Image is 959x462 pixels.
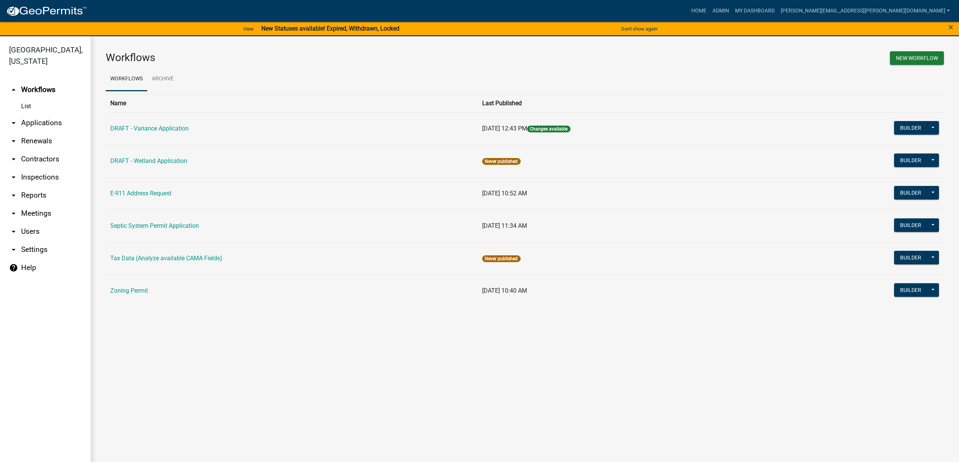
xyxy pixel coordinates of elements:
[482,158,520,165] span: Never published
[894,251,927,264] button: Builder
[894,186,927,200] button: Builder
[9,191,18,200] i: arrow_drop_down
[709,4,732,18] a: Admin
[9,155,18,164] i: arrow_drop_down
[948,23,953,32] button: Close
[948,22,953,32] span: ×
[9,118,18,127] i: arrow_drop_down
[778,4,953,18] a: [PERSON_NAME][EMAIL_ADDRESS][PERSON_NAME][DOMAIN_NAME]
[106,51,519,64] h3: Workflows
[894,218,927,232] button: Builder
[110,222,199,229] a: Septic System Permit Application
[732,4,778,18] a: My Dashboard
[110,157,187,164] a: DRAFT - Wetland Application
[110,125,189,132] a: DRAFT - Variance Application
[110,255,222,262] a: Tax Data (Analyze available CAMA Fields)
[261,25,399,32] strong: New Statuses available! Expired, Withdrawn, Locked
[894,153,927,167] button: Builder
[106,67,147,91] a: Workflows
[110,287,148,294] a: Zoning Permit
[894,283,927,297] button: Builder
[482,222,527,229] span: [DATE] 11:34 AM
[9,263,18,272] i: help
[482,190,527,197] span: [DATE] 10:52 AM
[527,126,570,132] span: Changes available
[482,255,520,262] span: Never published
[890,51,944,65] button: New Workflow
[9,173,18,182] i: arrow_drop_down
[110,190,171,197] a: E-911 Address Request
[9,227,18,236] i: arrow_drop_down
[482,125,527,132] span: [DATE] 12:43 PM
[9,209,18,218] i: arrow_drop_down
[478,94,776,112] th: Last Published
[618,23,660,35] button: Don't show again
[688,4,709,18] a: Home
[9,245,18,254] i: arrow_drop_down
[147,67,178,91] a: Archive
[240,23,257,35] a: View
[9,85,18,94] i: arrow_drop_up
[482,287,527,294] span: [DATE] 10:40 AM
[9,137,18,146] i: arrow_drop_down
[894,121,927,135] button: Builder
[106,94,478,112] th: Name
